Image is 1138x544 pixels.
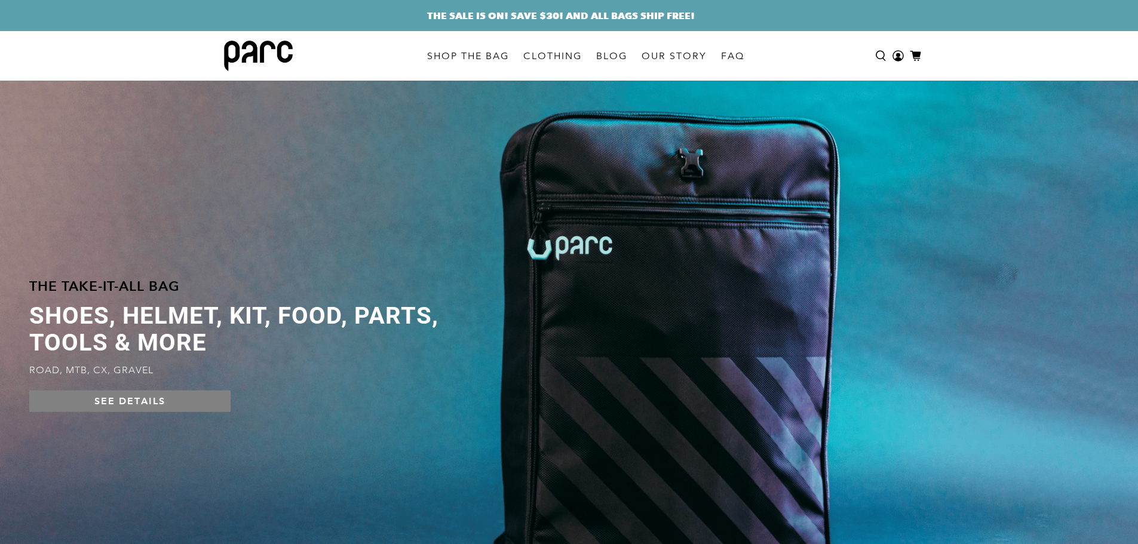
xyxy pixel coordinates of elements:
[420,39,516,73] a: SHOP THE BAG
[714,39,751,73] a: FAQ
[29,391,231,412] a: SEE DETAILS
[224,41,293,71] img: parc bag logo
[29,302,440,356] span: SHOES, HELMET, KIT, FOOD, PARTS, TOOLS & MORE
[516,39,589,73] a: CLOTHING
[29,275,440,296] h4: The take-it-all bag
[29,364,440,376] p: ROAD, MTB, CX, GRAVEL
[420,31,751,81] nav: main navigation
[589,39,634,73] a: BLOG
[427,8,695,23] a: THE SALE IS ON! SAVE $30! AND ALL BAGS SHIP FREE!
[634,39,714,73] a: OUR STORY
